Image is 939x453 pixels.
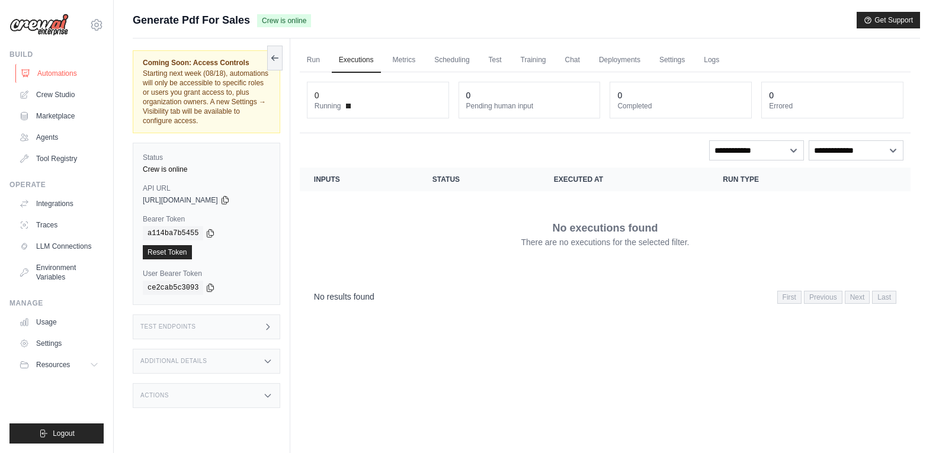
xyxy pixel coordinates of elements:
[300,168,911,311] section: Crew executions table
[9,50,104,59] div: Build
[140,323,196,330] h3: Test Endpoints
[14,107,104,126] a: Marketplace
[466,101,593,111] dt: Pending human input
[133,12,250,28] span: Generate Pdf For Sales
[14,355,104,374] button: Resources
[143,153,270,162] label: Status
[9,14,69,36] img: Logo
[14,334,104,353] a: Settings
[143,184,270,193] label: API URL
[14,216,104,234] a: Traces
[697,48,726,73] a: Logs
[300,281,911,311] nav: Pagination
[14,237,104,256] a: LLM Connections
[300,168,418,191] th: Inputs
[386,48,423,73] a: Metrics
[300,48,327,73] a: Run
[14,258,104,287] a: Environment Variables
[143,226,203,240] code: a114ba7b5455
[143,281,203,295] code: ce2cab5c3093
[15,64,105,83] a: Automations
[418,168,540,191] th: Status
[143,269,270,278] label: User Bearer Token
[315,101,341,111] span: Running
[14,128,104,147] a: Agents
[9,423,104,444] button: Logout
[857,12,920,28] button: Get Support
[143,69,268,125] span: Starting next week (08/18), automations will only be accessible to specific roles or users you gr...
[540,168,709,191] th: Executed at
[140,392,169,399] h3: Actions
[777,291,802,304] span: First
[14,149,104,168] a: Tool Registry
[804,291,842,304] span: Previous
[332,48,381,73] a: Executions
[482,48,509,73] a: Test
[140,358,207,365] h3: Additional Details
[845,291,870,304] span: Next
[769,89,774,101] div: 0
[143,165,270,174] div: Crew is online
[514,48,553,73] a: Training
[652,48,692,73] a: Settings
[769,101,896,111] dt: Errored
[143,195,218,205] span: [URL][DOMAIN_NAME]
[558,48,587,73] a: Chat
[53,429,75,438] span: Logout
[552,220,658,236] p: No executions found
[14,313,104,332] a: Usage
[14,194,104,213] a: Integrations
[427,48,476,73] a: Scheduling
[709,168,848,191] th: Run Type
[617,101,744,111] dt: Completed
[315,89,319,101] div: 0
[257,14,311,27] span: Crew is online
[466,89,471,101] div: 0
[14,85,104,104] a: Crew Studio
[143,58,270,68] span: Coming Soon: Access Controls
[617,89,622,101] div: 0
[36,360,70,370] span: Resources
[314,291,374,303] p: No results found
[143,214,270,224] label: Bearer Token
[521,236,689,248] p: There are no executions for the selected filter.
[592,48,648,73] a: Deployments
[9,298,104,308] div: Manage
[777,291,896,304] nav: Pagination
[9,180,104,189] div: Operate
[143,245,192,259] a: Reset Token
[872,291,896,304] span: Last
